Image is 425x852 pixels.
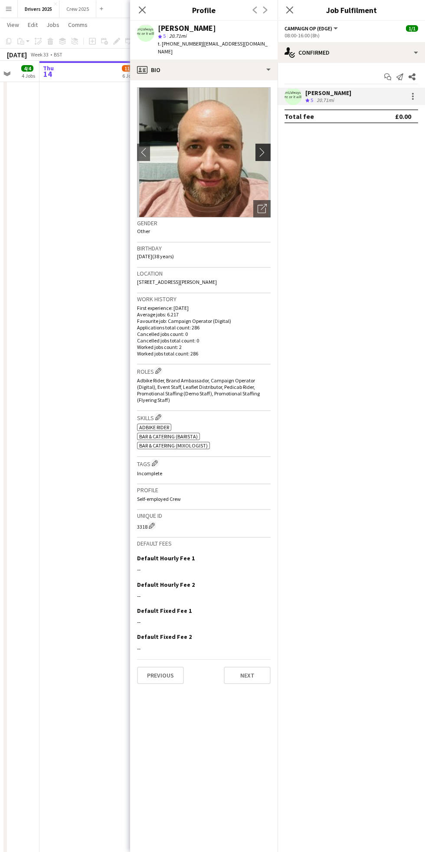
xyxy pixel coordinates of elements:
div: Total fee [284,112,314,121]
span: Thu [43,64,54,72]
span: Adbike Rider [139,424,169,431]
span: Bar & Catering (Barista) [139,433,198,440]
p: Worked jobs count: 2 [137,344,271,350]
p: Applications total count: 286 [137,324,271,331]
button: Crew 2025 [59,0,96,17]
h3: Location [137,270,271,277]
div: [DATE] [7,50,27,59]
p: Favourite job: Campaign Operator (Digital) [137,318,271,324]
div: £0.00 [395,112,411,121]
span: Bar & Catering (Mixologist) [139,442,208,449]
h3: Job Fulfilment [278,4,425,16]
h3: Default fees [137,539,271,547]
h3: Profile [137,486,271,494]
span: 5 [311,97,313,103]
h3: Unique ID [137,512,271,520]
h3: Profile [130,4,278,16]
a: Edit [24,19,41,30]
span: [DATE] (38 years) [137,253,174,260]
div: Confirmed [278,42,425,63]
h3: Roles [137,366,271,375]
span: | [EMAIL_ADDRESS][DOMAIN_NAME] [158,40,268,55]
span: 14 [42,69,54,79]
div: 4 Jobs [22,72,35,79]
p: Incomplete [137,470,271,477]
img: Crew avatar or photo [137,87,271,217]
p: Self-employed Crew [137,496,271,502]
div: -- [137,592,271,600]
button: Campaign Op (Edge) [284,25,339,32]
div: [PERSON_NAME] [158,24,216,32]
div: -- [137,618,271,626]
span: Comms [68,21,88,29]
h3: Default Fixed Fee 1 [137,607,192,615]
span: Jobs [46,21,59,29]
div: 6 Jobs [122,72,139,79]
p: Cancelled jobs total count: 0 [137,337,271,344]
div: 08:00-16:00 (8h) [284,32,418,39]
span: Week 33 [29,51,50,58]
span: View [7,21,19,29]
h3: Default Hourly Fee 2 [137,581,195,589]
div: Bio [130,59,278,80]
a: Comms [65,19,91,30]
span: [STREET_ADDRESS][PERSON_NAME] [137,279,217,285]
span: Adbike Rider, Brand Ambassador, Campaign Operator (Digital), Event Staff, Leaflet Distributor, Pe... [137,377,260,403]
button: Drivers 2025 [18,0,59,17]
p: Cancelled jobs count: 0 [137,331,271,337]
div: Open photos pop-in [253,200,271,217]
span: 1/1 [406,25,418,32]
span: t. [PHONE_NUMBER] [158,40,203,47]
div: 20.71mi [315,97,336,104]
h3: Skills [137,413,271,422]
p: First experience: [DATE] [137,305,271,311]
div: 3318 [137,521,271,530]
button: Previous [137,667,184,684]
div: -- [137,645,271,652]
a: Jobs [43,19,63,30]
h3: Gender [137,219,271,227]
span: 20.71mi [167,33,188,39]
h3: Tags [137,459,271,468]
h3: Default Fixed Fee 2 [137,633,192,641]
span: Other [137,228,150,234]
span: 4/4 [21,65,33,72]
h3: Work history [137,295,271,303]
p: Worked jobs total count: 286 [137,350,271,357]
div: BST [54,51,62,58]
h3: Default Hourly Fee 1 [137,554,195,562]
p: Average jobs: 6.217 [137,311,271,318]
h3: Birthday [137,244,271,252]
span: Campaign Op (Edge) [284,25,332,32]
span: 11/12 [122,65,139,72]
a: View [3,19,23,30]
div: [PERSON_NAME] [305,89,351,97]
button: Next [224,667,271,684]
span: Edit [28,21,38,29]
div: -- [137,566,271,573]
span: 5 [163,33,166,39]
